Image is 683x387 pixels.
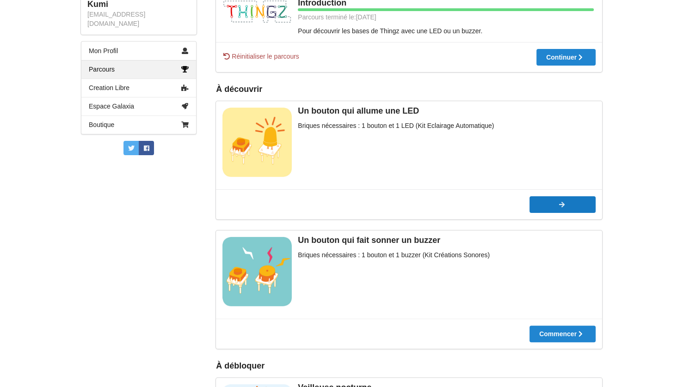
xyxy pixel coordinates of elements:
button: Commencer [529,326,596,342]
img: bouton_led.jpg [222,108,292,177]
a: Parcours [81,60,196,79]
span: Réinitialiser le parcours [222,52,299,61]
div: Pour découvrir les bases de Thingz avec une LED ou un buzzer. [222,26,596,36]
img: vignettes_ve.jpg [222,237,292,306]
button: Continuer [536,49,596,66]
a: Creation Libre [81,79,196,97]
a: Espace Galaxia [81,97,196,115]
a: Boutique [81,115,196,134]
div: Briques nécessaires : 1 bouton et 1 buzzer (Kit Créations Sonores) [222,250,596,260]
div: Briques nécessaires : 1 bouton et 1 LED (Kit Eclairage Automatique) [222,121,596,130]
div: [EMAIL_ADDRESS][DOMAIN_NAME] [87,10,190,28]
div: À débloquer [216,361,265,371]
div: À découvrir [216,84,602,95]
div: Continuer [546,54,586,60]
div: Commencer [539,331,586,337]
a: Mon Profil [81,42,196,60]
div: Parcours terminé le: [DATE] [222,12,594,22]
div: Un bouton qui allume une LED [222,106,596,116]
div: Un bouton qui fait sonner un buzzer [222,235,596,246]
